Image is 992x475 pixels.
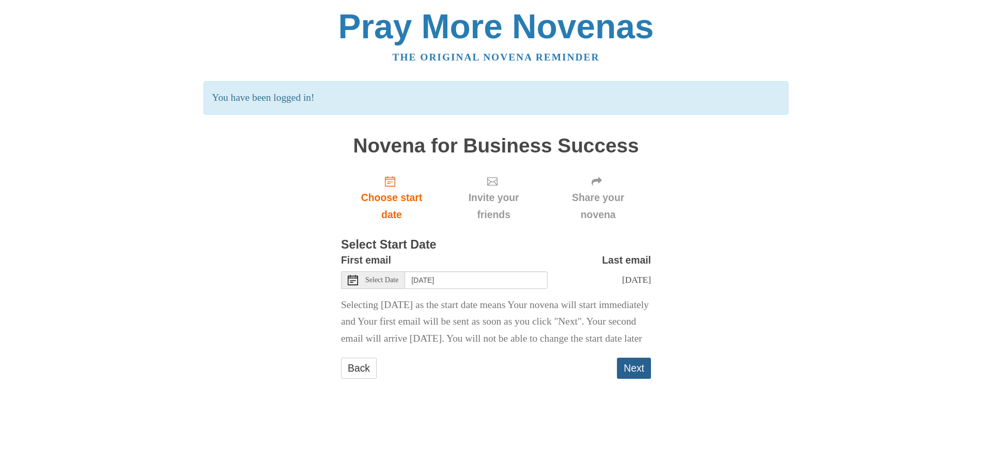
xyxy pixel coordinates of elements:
[341,252,391,269] label: First email
[204,81,788,115] p: You have been logged in!
[341,297,651,348] p: Selecting [DATE] as the start date means Your novena will start immediately and Your first email ...
[442,167,545,228] div: Click "Next" to confirm your start date first.
[351,189,432,223] span: Choose start date
[545,167,651,228] div: Click "Next" to confirm your start date first.
[338,7,654,45] a: Pray More Novenas
[602,252,651,269] label: Last email
[617,358,651,379] button: Next
[405,271,548,289] input: Use the arrow keys to pick a date
[341,135,651,157] h1: Novena for Business Success
[341,358,377,379] a: Back
[555,189,641,223] span: Share your novena
[341,238,651,252] h3: Select Start Date
[622,274,651,285] span: [DATE]
[453,189,535,223] span: Invite your friends
[393,52,600,63] a: The original novena reminder
[365,277,398,284] span: Select Date
[341,167,442,228] a: Choose start date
